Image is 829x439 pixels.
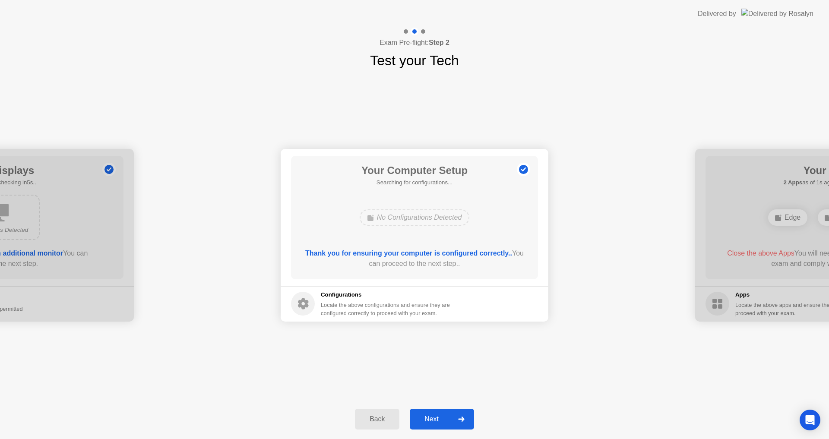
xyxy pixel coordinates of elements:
div: Next [412,415,451,423]
img: Delivered by Rosalyn [741,9,813,19]
div: No Configurations Detected [360,209,470,226]
b: Step 2 [429,39,449,46]
button: Next [410,409,474,430]
h1: Test your Tech [370,50,459,71]
div: Delivered by [698,9,736,19]
h5: Configurations [321,291,452,299]
button: Back [355,409,399,430]
div: Back [358,415,397,423]
div: You can proceed to the next step.. [304,248,526,269]
div: Open Intercom Messenger [800,410,820,430]
div: Locate the above configurations and ensure they are configured correctly to proceed with your exam. [321,301,452,317]
b: Thank you for ensuring your computer is configured correctly.. [305,250,512,257]
h5: Searching for configurations... [361,178,468,187]
h4: Exam Pre-flight: [380,38,449,48]
h1: Your Computer Setup [361,163,468,178]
